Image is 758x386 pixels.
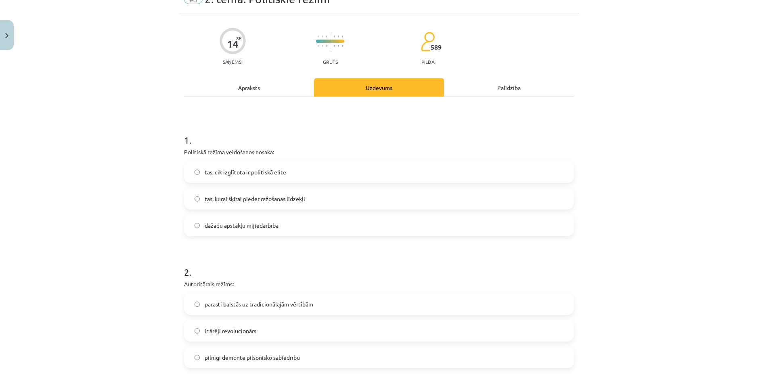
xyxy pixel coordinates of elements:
img: icon-short-line-57e1e144782c952c97e751825c79c345078a6d821885a25fce030b3d8c18986b.svg [342,36,343,38]
input: ir ārēji revolucionārs [195,328,200,334]
input: tas, cik izglītota ir politiskā elite [195,170,200,175]
span: tas, cik izglītota ir politiskā elite [205,168,286,176]
div: Palīdzība [444,78,574,96]
h1: 1 . [184,120,574,145]
h1: 2 . [184,252,574,277]
input: dažādu apstākļu mijiedarbība [195,223,200,228]
span: ir ārēji revolucionārs [205,327,256,335]
span: pilnīgi demontē pilsonisko sabiedrību [205,353,300,362]
img: icon-short-line-57e1e144782c952c97e751825c79c345078a6d821885a25fce030b3d8c18986b.svg [322,36,322,38]
img: icon-long-line-d9ea69661e0d244f92f715978eff75569469978d946b2353a9bb055b3ed8787d.svg [330,34,331,49]
p: pilda [421,59,434,65]
span: tas, kurai šķirai pieder ražošanas līdzekļi [205,195,305,203]
input: parasti balstās uz tradicionālajām vērtībām [195,302,200,307]
div: Apraksts [184,78,314,96]
p: Saņemsi [220,59,246,65]
span: dažādu apstākļu mijiedarbība [205,221,278,230]
img: icon-short-line-57e1e144782c952c97e751825c79c345078a6d821885a25fce030b3d8c18986b.svg [338,45,339,47]
div: Uzdevums [314,78,444,96]
span: XP [236,36,241,40]
img: icon-short-line-57e1e144782c952c97e751825c79c345078a6d821885a25fce030b3d8c18986b.svg [342,45,343,47]
p: Autoritārais režīms: [184,280,574,288]
img: icon-short-line-57e1e144782c952c97e751825c79c345078a6d821885a25fce030b3d8c18986b.svg [326,36,327,38]
span: 589 [431,44,442,51]
img: icon-short-line-57e1e144782c952c97e751825c79c345078a6d821885a25fce030b3d8c18986b.svg [326,45,327,47]
input: tas, kurai šķirai pieder ražošanas līdzekļi [195,196,200,201]
p: Grūts [323,59,338,65]
img: icon-short-line-57e1e144782c952c97e751825c79c345078a6d821885a25fce030b3d8c18986b.svg [334,45,335,47]
div: 14 [227,38,239,50]
img: students-c634bb4e5e11cddfef0936a35e636f08e4e9abd3cc4e673bd6f9a4125e45ecb1.svg [421,31,435,52]
span: parasti balstās uz tradicionālajām vērtībām [205,300,313,308]
img: icon-short-line-57e1e144782c952c97e751825c79c345078a6d821885a25fce030b3d8c18986b.svg [322,45,322,47]
img: icon-close-lesson-0947bae3869378f0d4975bcd49f059093ad1ed9edebbc8119c70593378902aed.svg [5,33,8,38]
img: icon-short-line-57e1e144782c952c97e751825c79c345078a6d821885a25fce030b3d8c18986b.svg [334,36,335,38]
img: icon-short-line-57e1e144782c952c97e751825c79c345078a6d821885a25fce030b3d8c18986b.svg [338,36,339,38]
input: pilnīgi demontē pilsonisko sabiedrību [195,355,200,360]
p: Politiskā režīma veidošanos nosaka: [184,148,574,156]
